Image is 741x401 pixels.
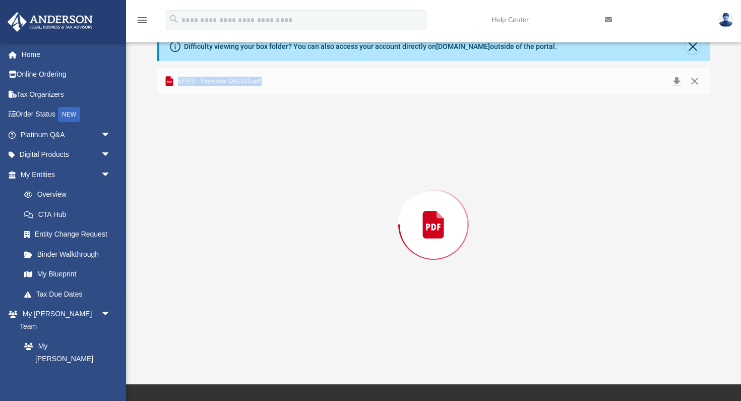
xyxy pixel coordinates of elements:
[718,13,733,27] img: User Pic
[5,12,96,32] img: Anderson Advisors Platinum Portal
[14,244,126,264] a: Binder Walkthrough
[7,44,126,65] a: Home
[136,19,148,26] a: menu
[101,145,121,165] span: arrow_drop_down
[7,104,126,125] a: Order StatusNEW
[667,74,686,88] button: Download
[157,68,710,355] div: Preview
[14,224,126,245] a: Entity Change Request
[7,164,126,185] a: My Entitiesarrow_drop_down
[101,164,121,185] span: arrow_drop_down
[175,77,261,86] span: EFTPS - Payments Q42023.pdf
[184,41,557,52] div: Difficulty viewing your box folder? You can also access your account directly on outside of the p...
[58,107,80,122] div: NEW
[136,14,148,26] i: menu
[436,42,490,50] a: [DOMAIN_NAME]
[686,74,704,88] button: Close
[14,204,126,224] a: CTA Hub
[7,304,121,336] a: My [PERSON_NAME] Teamarrow_drop_down
[7,65,126,85] a: Online Ordering
[14,264,121,284] a: My Blueprint
[686,40,700,54] button: Close
[7,84,126,104] a: Tax Organizers
[7,125,126,145] a: Platinum Q&Aarrow_drop_down
[101,125,121,145] span: arrow_drop_down
[101,304,121,325] span: arrow_drop_down
[14,284,126,304] a: Tax Due Dates
[14,185,126,205] a: Overview
[7,145,126,165] a: Digital Productsarrow_drop_down
[14,336,116,381] a: My [PERSON_NAME] Team
[168,14,179,25] i: search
